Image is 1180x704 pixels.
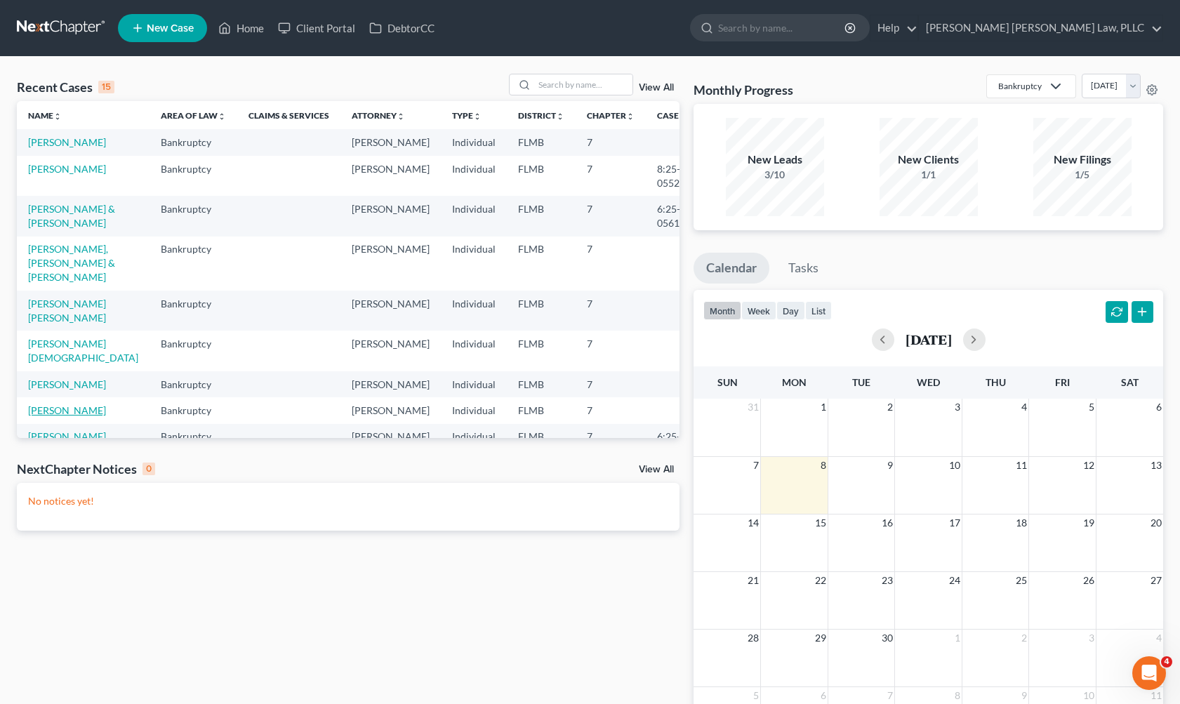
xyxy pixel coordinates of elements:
span: Sun [717,376,738,388]
span: 26 [1082,572,1096,589]
td: [PERSON_NAME] [340,424,441,464]
span: 2 [1020,630,1028,646]
a: [PERSON_NAME] [28,430,106,442]
a: Typeunfold_more [452,110,482,121]
td: FLMB [507,424,576,464]
span: Thu [986,376,1006,388]
a: Case Nounfold_more [657,110,702,121]
span: Sat [1121,376,1139,388]
td: 7 [576,331,646,371]
span: 5 [1087,399,1096,416]
td: 8:25-bk-05522 [646,156,713,196]
span: 7 [752,457,760,474]
span: 28 [746,630,760,646]
a: Chapterunfold_more [587,110,635,121]
span: 4 [1020,399,1028,416]
a: Nameunfold_more [28,110,62,121]
td: 7 [576,196,646,236]
td: Individual [441,397,507,423]
span: 22 [814,572,828,589]
td: 7 [576,129,646,155]
span: 7 [886,687,894,704]
td: Individual [441,291,507,331]
a: [PERSON_NAME], [PERSON_NAME] & [PERSON_NAME] [28,243,115,283]
span: 4 [1161,656,1172,668]
a: Calendar [694,253,769,284]
a: Home [211,15,271,41]
a: [PERSON_NAME] [28,136,106,148]
h3: Monthly Progress [694,81,793,98]
a: [PERSON_NAME] & [PERSON_NAME] [28,203,115,229]
td: Bankruptcy [150,291,237,331]
span: Wed [917,376,940,388]
a: Districtunfold_more [518,110,564,121]
td: 7 [576,371,646,397]
button: week [741,301,776,320]
td: Bankruptcy [150,129,237,155]
td: Bankruptcy [150,371,237,397]
td: Bankruptcy [150,196,237,236]
span: 20 [1149,514,1163,531]
input: Search by name... [534,74,632,95]
span: 1 [953,630,962,646]
td: FLMB [507,397,576,423]
span: 10 [948,457,962,474]
input: Search by name... [718,15,847,41]
span: 27 [1149,572,1163,589]
span: 18 [1014,514,1028,531]
iframe: Intercom live chat [1132,656,1166,690]
a: Area of Lawunfold_more [161,110,226,121]
span: Tue [852,376,870,388]
span: New Case [147,23,194,34]
a: [PERSON_NAME] [PERSON_NAME] [28,298,106,324]
span: 8 [953,687,962,704]
div: 1/5 [1033,168,1132,182]
td: FLMB [507,291,576,331]
td: FLMB [507,237,576,291]
div: NextChapter Notices [17,460,155,477]
div: 15 [98,81,114,93]
div: 1/1 [880,168,978,182]
td: 6:25-bk-04905 [646,424,713,464]
a: Help [870,15,917,41]
td: Bankruptcy [150,424,237,464]
a: [PERSON_NAME] [28,378,106,390]
td: Individual [441,196,507,236]
td: Individual [441,424,507,464]
a: [PERSON_NAME] [28,404,106,416]
td: Individual [441,371,507,397]
td: 7 [576,291,646,331]
span: 3 [1087,630,1096,646]
div: 0 [142,463,155,475]
td: Individual [441,331,507,371]
i: unfold_more [473,112,482,121]
span: 5 [752,687,760,704]
span: 19 [1082,514,1096,531]
span: 6 [819,687,828,704]
span: 11 [1149,687,1163,704]
span: 24 [948,572,962,589]
td: FLMB [507,129,576,155]
td: 6:25-bk-05617 [646,196,713,236]
td: Bankruptcy [150,156,237,196]
i: unfold_more [397,112,405,121]
span: 31 [746,399,760,416]
span: 9 [886,457,894,474]
td: Individual [441,156,507,196]
span: 16 [880,514,894,531]
td: [PERSON_NAME] [340,397,441,423]
td: FLMB [507,156,576,196]
span: Fri [1055,376,1070,388]
td: Individual [441,237,507,291]
div: Recent Cases [17,79,114,95]
td: FLMB [507,371,576,397]
td: Bankruptcy [150,237,237,291]
a: [PERSON_NAME] [28,163,106,175]
p: No notices yet! [28,494,668,508]
td: FLMB [507,331,576,371]
span: 2 [886,399,894,416]
button: month [703,301,741,320]
div: New Clients [880,152,978,168]
span: 23 [880,572,894,589]
td: 7 [576,156,646,196]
